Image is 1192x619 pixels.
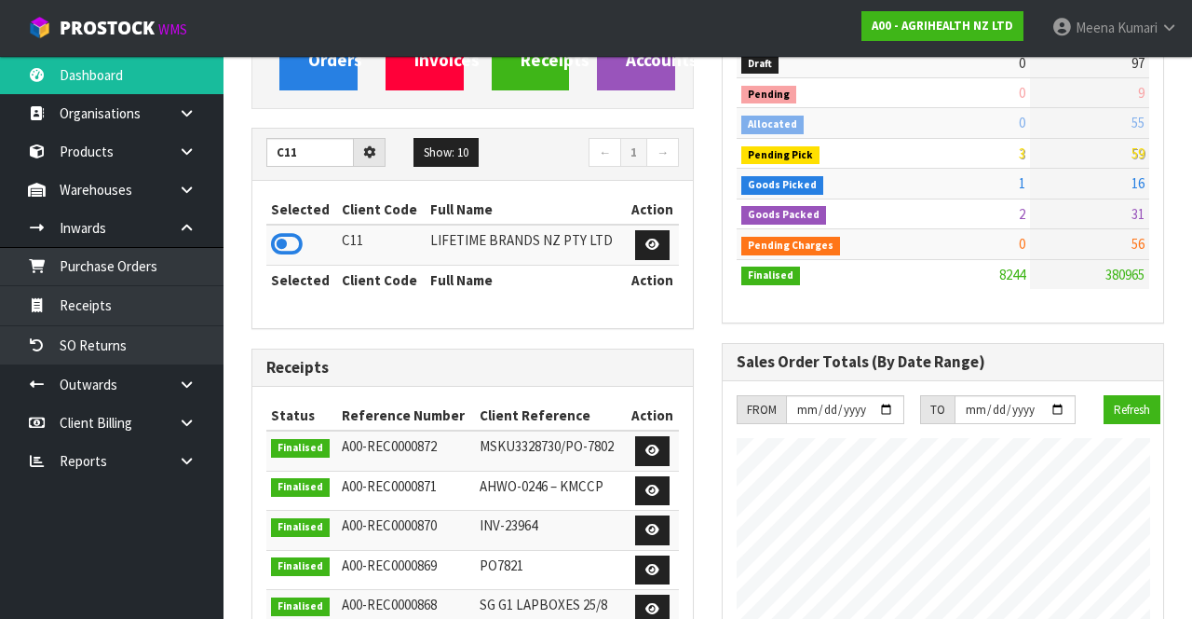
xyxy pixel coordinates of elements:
span: 2 [1019,205,1025,223]
a: 1 [620,138,647,168]
span: 0 [1019,235,1025,253]
div: FROM [737,395,786,425]
span: INV-23964 [480,516,537,534]
span: Goods Picked [741,176,823,195]
a: ← [589,138,621,168]
th: Full Name [426,265,626,295]
th: Client Reference [475,401,625,431]
a: A00 - AGRIHEALTH NZ LTD [861,11,1023,41]
span: Meena [1076,19,1115,36]
button: Show: 10 [413,138,479,168]
span: 0 [1019,84,1025,102]
th: Status [266,401,337,431]
span: 9 [1138,84,1145,102]
button: Refresh [1104,395,1160,425]
span: PO7821 [480,557,523,574]
span: AHWO-0246 – KMCCP [480,477,603,495]
span: Finalised [271,598,330,616]
th: Action [626,265,679,295]
span: Draft [741,55,779,74]
span: MSKU3328730/PO-7802 [480,437,614,455]
span: A00-REC0000871 [342,477,437,495]
span: A00-REC0000870 [342,516,437,534]
span: Allocated [741,116,804,134]
td: C11 [337,225,426,265]
img: cube-alt.png [28,16,51,39]
span: Finalised [271,557,330,576]
th: Client Code [337,195,426,225]
span: Finalised [741,267,800,285]
span: Pending Pick [741,146,819,165]
span: 380965 [1105,266,1145,283]
span: A00-REC0000872 [342,437,437,455]
span: Goods Packed [741,206,826,225]
span: 16 [1131,174,1145,192]
span: A00-REC0000868 [342,596,437,613]
span: 8244 [999,266,1025,283]
span: Pending [741,86,796,104]
span: 31 [1131,205,1145,223]
span: 55 [1131,114,1145,131]
div: TO [920,395,955,425]
span: 0 [1019,114,1025,131]
span: 97 [1131,54,1145,72]
th: Client Code [337,265,426,295]
span: ProStock [60,16,155,40]
strong: A00 - AGRIHEALTH NZ LTD [872,18,1013,34]
small: WMS [158,21,187,38]
h3: Receipts [266,359,679,377]
span: Finalised [271,439,330,458]
span: Finalised [271,478,330,497]
span: 3 [1019,144,1025,162]
h3: Sales Order Totals (By Date Range) [737,353,1149,371]
span: A00-REC0000869 [342,557,437,574]
th: Action [625,401,679,431]
span: 56 [1131,235,1145,253]
span: Kumari [1117,19,1158,36]
th: Reference Number [337,401,476,431]
th: Selected [266,265,337,295]
input: Search clients [266,138,354,167]
span: Finalised [271,518,330,537]
th: Full Name [426,195,626,225]
span: 0 [1019,54,1025,72]
td: LIFETIME BRANDS NZ PTY LTD [426,225,626,265]
th: Action [626,195,679,225]
span: 1 [1019,174,1025,192]
nav: Page navigation [486,138,679,171]
span: 59 [1131,144,1145,162]
span: SG G1 LAPBOXES 25/8 [480,596,607,613]
span: Pending Charges [741,237,840,255]
a: → [646,138,679,168]
th: Selected [266,195,337,225]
